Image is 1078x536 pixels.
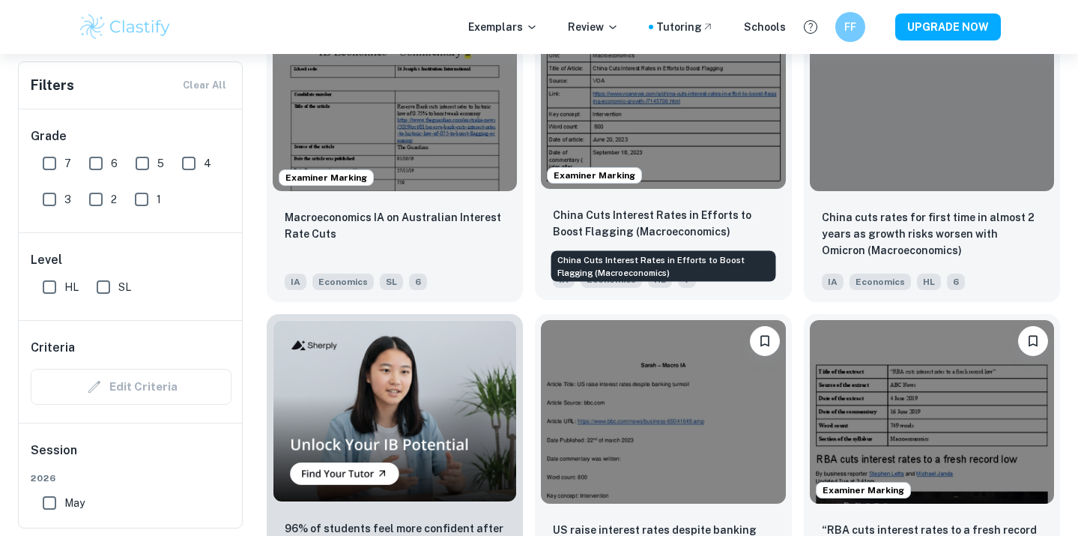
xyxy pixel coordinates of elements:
[750,326,780,356] button: Bookmark
[64,279,79,295] span: HL
[917,274,941,290] span: HL
[111,191,117,208] span: 2
[111,155,118,172] span: 6
[798,14,823,40] button: Help and Feedback
[31,472,231,485] span: 2026
[810,8,1054,192] img: Economics IA example thumbnail: China cuts rates for first time in almos
[409,274,427,290] span: 6
[31,251,231,269] h6: Level
[548,169,641,182] span: Examiner Marking
[204,155,211,172] span: 4
[568,19,619,35] p: Review
[64,495,85,511] span: May
[279,171,373,184] span: Examiner Marking
[947,274,965,290] span: 6
[744,19,786,35] a: Schools
[1018,326,1048,356] button: Bookmark
[822,274,844,290] span: IA
[817,484,910,497] span: Examiner Marking
[273,320,517,502] img: Thumbnail
[850,274,911,290] span: Economics
[835,12,865,42] button: FF
[541,320,785,504] img: Economics IA example thumbnail: US raise interest rates despite banking
[841,19,859,35] h6: FF
[267,2,523,303] a: Examiner MarkingBookmarkMacroeconomics IA on Australian Interest Rate CutsIAEconomicsSL6
[78,12,173,42] img: Clastify logo
[535,2,791,303] a: Examiner MarkingBookmarkChina Cuts Interest Rates in Efforts to Boost Flagging (Macroeconomics)IA...
[541,6,785,190] img: Economics IA example thumbnail: China Cuts Interest Rates in Efforts to
[118,279,131,295] span: SL
[810,320,1054,504] img: Economics IA example thumbnail: “RBA cuts interest rates to a fresh reco
[285,274,306,290] span: IA
[31,369,231,405] div: Criteria filters are unavailable when searching by topic
[551,251,776,282] div: China Cuts Interest Rates in Efforts to Boost Flagging (Macroeconomics)
[822,209,1042,259] p: China cuts rates for first time in almost 2 years as growth risks worsen with Omicron (Macroecono...
[895,13,1001,40] button: UPGRADE NOW
[64,191,71,208] span: 3
[157,155,164,172] span: 5
[380,274,403,290] span: SL
[31,339,75,357] h6: Criteria
[553,207,773,240] p: China Cuts Interest Rates in Efforts to Boost Flagging (Macroeconomics)
[285,209,505,242] p: Macroeconomics IA on Australian Interest Rate Cuts
[31,75,74,96] h6: Filters
[468,19,538,35] p: Exemplars
[31,127,231,145] h6: Grade
[804,2,1060,303] a: BookmarkChina cuts rates for first time in almost 2 years as growth risks worsen with Omicron (Ma...
[312,274,374,290] span: Economics
[31,442,231,472] h6: Session
[157,191,161,208] span: 1
[656,19,714,35] a: Tutoring
[64,155,71,172] span: 7
[273,8,517,192] img: Economics IA example thumbnail: Macroeconomics IA on Australian Interest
